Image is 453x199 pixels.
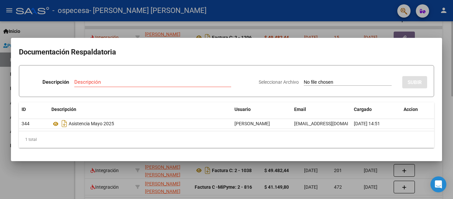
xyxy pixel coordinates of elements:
[51,107,76,112] span: Descripción
[408,79,422,85] span: SUBIR
[294,107,306,112] span: Email
[232,102,291,117] datatable-header-cell: Usuario
[401,102,434,117] datatable-header-cell: Accion
[294,121,368,126] span: [EMAIL_ADDRESS][DOMAIN_NAME]
[259,79,299,85] span: Seleccionar Archivo
[22,121,30,126] span: 344
[234,121,270,126] span: [PERSON_NAME]
[19,46,434,58] h2: Documentación Respaldatoria
[60,118,69,129] i: Descargar documento
[19,102,49,117] datatable-header-cell: ID
[42,78,69,86] p: Descripción
[51,118,229,129] div: Asistencia Mayo 2025
[354,121,380,126] span: [DATE] 14:51
[404,107,418,112] span: Accion
[234,107,251,112] span: Usuario
[19,131,434,148] div: 1 total
[402,76,427,88] button: SUBIR
[351,102,401,117] datatable-header-cell: Cargado
[291,102,351,117] datatable-header-cell: Email
[430,176,446,192] div: Open Intercom Messenger
[22,107,26,112] span: ID
[49,102,232,117] datatable-header-cell: Descripción
[354,107,372,112] span: Cargado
